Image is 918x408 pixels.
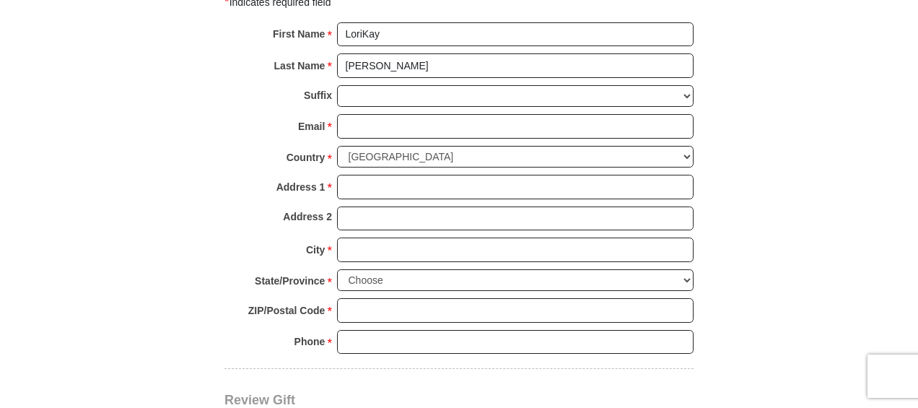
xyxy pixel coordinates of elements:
[224,393,295,407] span: Review Gift
[287,147,325,168] strong: Country
[294,331,325,352] strong: Phone
[304,85,332,105] strong: Suffix
[248,300,325,321] strong: ZIP/Postal Code
[276,177,325,197] strong: Address 1
[255,271,325,291] strong: State/Province
[274,56,325,76] strong: Last Name
[273,24,325,44] strong: First Name
[298,116,325,136] strong: Email
[283,207,332,227] strong: Address 2
[306,240,325,260] strong: City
